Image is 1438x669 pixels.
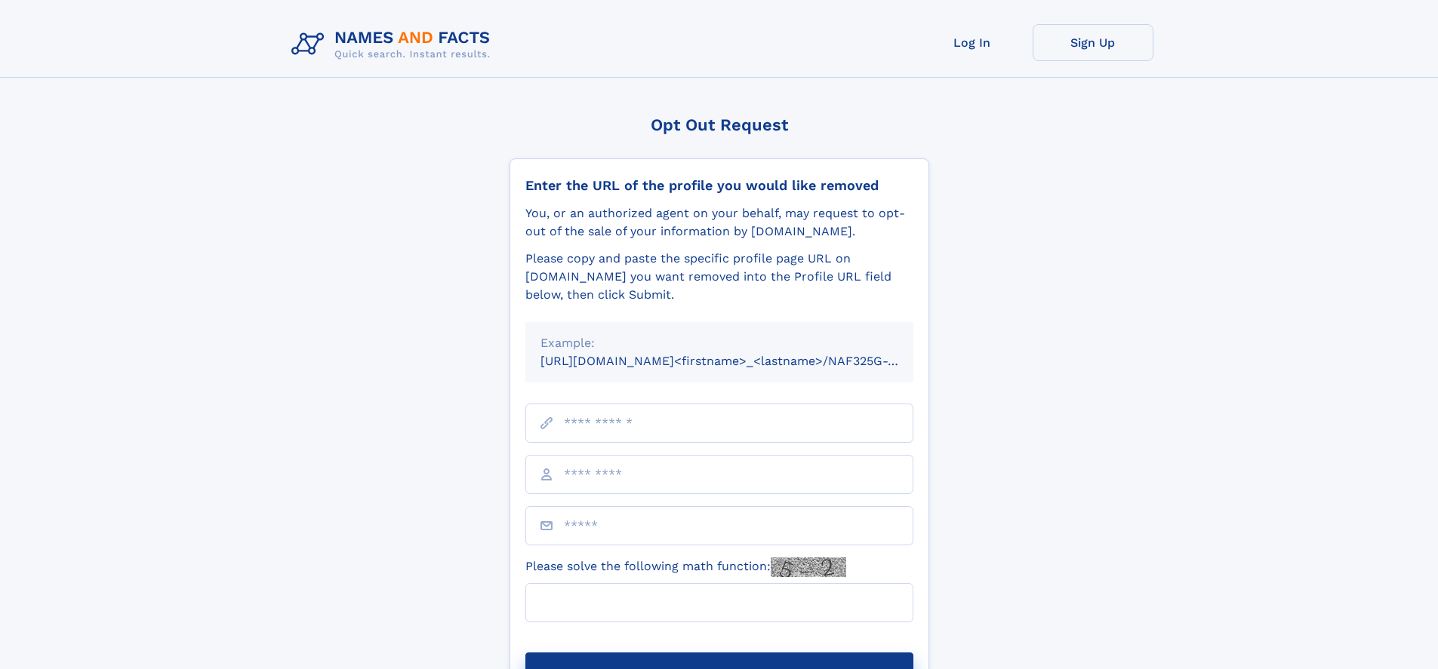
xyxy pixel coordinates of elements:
[525,204,913,241] div: You, or an authorized agent on your behalf, may request to opt-out of the sale of your informatio...
[1033,24,1153,61] a: Sign Up
[525,250,913,304] div: Please copy and paste the specific profile page URL on [DOMAIN_NAME] you want removed into the Pr...
[510,115,929,134] div: Opt Out Request
[525,557,846,577] label: Please solve the following math function:
[540,354,942,368] small: [URL][DOMAIN_NAME]<firstname>_<lastname>/NAF325G-xxxxxxxx
[285,24,503,65] img: Logo Names and Facts
[525,177,913,194] div: Enter the URL of the profile you would like removed
[912,24,1033,61] a: Log In
[540,334,898,352] div: Example:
